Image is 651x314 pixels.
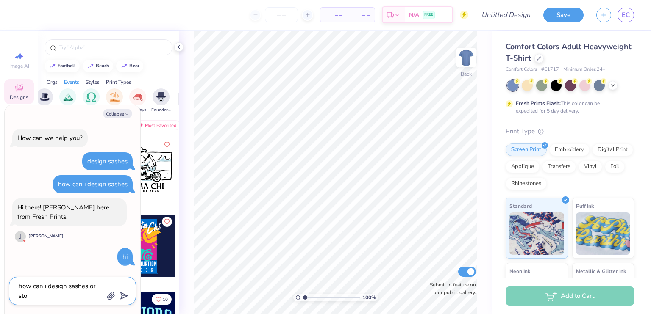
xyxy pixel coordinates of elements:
div: filter for Founder’s Day [151,88,171,113]
button: filter button [35,88,54,113]
div: Print Type [506,127,634,136]
div: hi [122,253,128,261]
div: J [15,231,26,242]
div: Hi there! [PERSON_NAME] here from Fresh Prints. [17,203,109,221]
button: Like [162,140,172,150]
div: Foil [605,160,625,173]
img: Founder’s Day Image [156,92,166,102]
div: beach [96,63,109,68]
div: Back [461,70,472,78]
a: EC [618,8,634,22]
div: filter for Greek Week [81,88,101,113]
strong: Fresh Prints Flash: [516,100,561,107]
button: football [45,60,80,72]
img: Holidays Image [133,92,143,102]
label: Submit to feature on our public gallery. [425,281,476,296]
div: Digital Print [592,143,633,156]
img: Back [458,49,475,66]
span: 10 [163,297,168,302]
input: Untitled Design [475,6,537,23]
input: – – [265,7,298,22]
button: filter button [81,88,101,113]
span: Comfort Colors [506,66,537,73]
span: Minimum Order: 24 + [563,66,606,73]
button: filter button [129,88,146,113]
img: Standard [509,212,564,255]
div: filter for Spring Break [105,88,124,113]
button: filter button [151,88,171,113]
div: How can we help you? [17,134,83,142]
span: Image AI [9,63,29,69]
span: – – [325,11,342,19]
img: Retreat Image [63,92,73,102]
img: trend_line.gif [87,63,94,69]
img: Puff Ink [576,212,631,255]
span: N/A [409,11,419,19]
div: how can i design sashes [58,180,128,188]
div: Print Types [106,78,131,86]
span: Neon Ink [509,267,530,275]
span: # C1717 [541,66,559,73]
button: Collapse [103,109,132,118]
span: Founder’s Day [151,107,171,113]
span: Puff Ink [576,201,594,210]
button: Save [543,8,584,22]
img: trend_line.gif [49,63,56,69]
span: FREE [424,12,433,18]
div: filter for Formal & Semi [35,88,54,113]
img: Greek Week Image [86,92,96,102]
span: 100 % [362,294,376,301]
textarea: how can i design sashes or sto [18,281,104,301]
div: Most Favorited [133,120,181,130]
button: filter button [105,88,124,113]
div: Embroidery [549,143,590,156]
div: filter for Retreat [59,88,76,113]
div: Orgs [47,78,58,86]
div: This color can be expedited for 5 day delivery. [516,99,620,115]
span: Metallic & Glitter Ink [576,267,626,275]
div: football [58,63,76,68]
span: – – [353,11,370,19]
span: Designs [10,94,28,101]
button: Like [162,217,172,227]
input: Try "Alpha" [58,43,167,52]
div: Rhinestones [506,177,547,190]
button: filter button [59,88,76,113]
img: Formal & Semi Image [40,92,50,102]
span: EC [622,10,630,20]
div: design sashes [87,157,128,165]
button: Like [152,294,172,305]
div: Transfers [542,160,576,173]
button: beach [83,60,113,72]
div: Events [64,78,79,86]
img: Spring Break Image [110,92,120,102]
div: Screen Print [506,143,547,156]
img: trend_line.gif [121,63,128,69]
div: Styles [86,78,100,86]
button: bear [116,60,143,72]
div: Applique [506,160,540,173]
div: filter for Holidays [129,88,146,113]
span: Comfort Colors Adult Heavyweight T-Shirt [506,41,632,63]
div: Vinyl [579,160,602,173]
div: bear [129,63,139,68]
div: [PERSON_NAME] [28,233,64,240]
span: Standard [509,201,532,210]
